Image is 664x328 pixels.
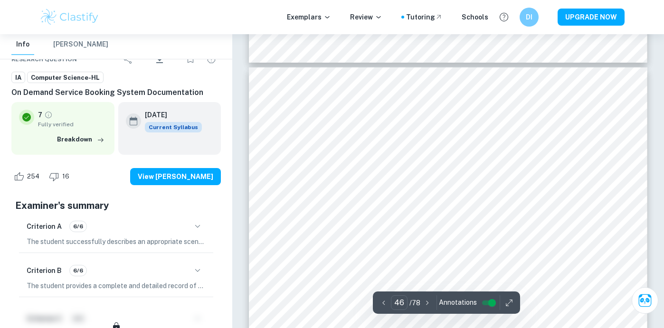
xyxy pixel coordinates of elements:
[350,12,382,22] p: Review
[44,111,53,119] a: Grade fully verified
[38,120,107,129] span: Fully verified
[145,110,194,120] h6: [DATE]
[27,236,206,247] p: The student successfully describes an appropriate scenario for investigation for an identified cl...
[462,12,488,22] a: Schools
[496,9,512,25] button: Help and Feedback
[27,221,62,232] h6: Criterion A
[409,298,420,308] p: / 78
[11,72,25,84] a: IA
[53,34,108,55] button: [PERSON_NAME]
[558,9,625,26] button: UPGRADE NOW
[439,298,477,308] span: Annotations
[11,87,221,98] h6: On Demand Service Booking System Documentation
[406,12,443,22] a: Tutoring
[22,172,45,181] span: 254
[55,132,107,147] button: Breakdown
[524,12,535,22] h6: DI
[140,47,179,72] div: Download
[57,172,75,181] span: 16
[181,50,200,69] div: Bookmark
[27,72,104,84] a: Computer Science-HL
[632,287,658,314] button: Ask Clai
[15,198,217,213] h5: Examiner's summary
[38,110,42,120] p: 7
[70,222,86,231] span: 6/6
[287,12,331,22] p: Exemplars
[130,168,221,185] button: View [PERSON_NAME]
[70,266,86,275] span: 6/6
[47,169,75,184] div: Dislike
[27,281,206,291] p: The student provides a complete and detailed record of tasks, following the proper format for the...
[145,122,202,132] span: Current Syllabus
[28,73,103,83] span: Computer Science-HL
[11,55,77,64] span: Research question
[11,34,34,55] button: Info
[145,122,202,132] div: This exemplar is based on the current syllabus. Feel free to refer to it for inspiration/ideas wh...
[39,8,100,27] img: Clastify logo
[27,265,62,276] h6: Criterion B
[119,50,138,69] div: Share
[520,8,539,27] button: DI
[11,169,45,184] div: Like
[12,73,25,83] span: IA
[202,50,221,69] div: Report issue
